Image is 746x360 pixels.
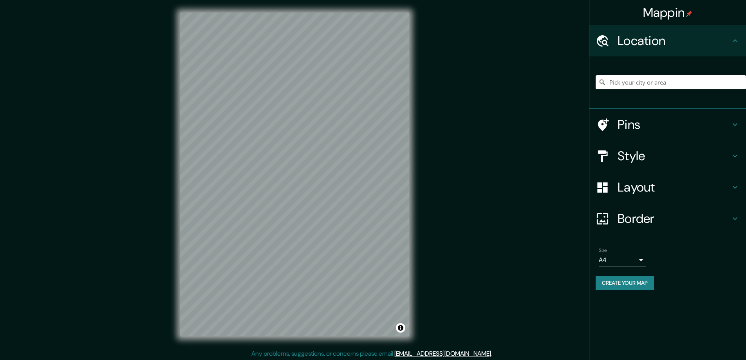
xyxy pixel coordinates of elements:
div: Style [589,140,746,172]
h4: Pins [618,117,730,132]
canvas: Map [180,13,409,336]
button: Toggle attribution [396,323,405,333]
h4: Layout [618,179,730,195]
div: Border [589,203,746,234]
img: pin-icon.png [686,11,692,17]
p: Any problems, suggestions, or concerns please email . [251,349,492,358]
button: Create your map [596,276,654,290]
input: Pick your city or area [596,75,746,89]
h4: Mappin [643,5,693,20]
h4: Border [618,211,730,226]
h4: Location [618,33,730,49]
a: [EMAIL_ADDRESS][DOMAIN_NAME] [394,349,491,358]
div: Pins [589,109,746,140]
h4: Style [618,148,730,164]
div: . [493,349,495,358]
div: A4 [599,254,646,266]
div: Layout [589,172,746,203]
div: Location [589,25,746,56]
div: . [492,349,493,358]
label: Size [599,247,607,254]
